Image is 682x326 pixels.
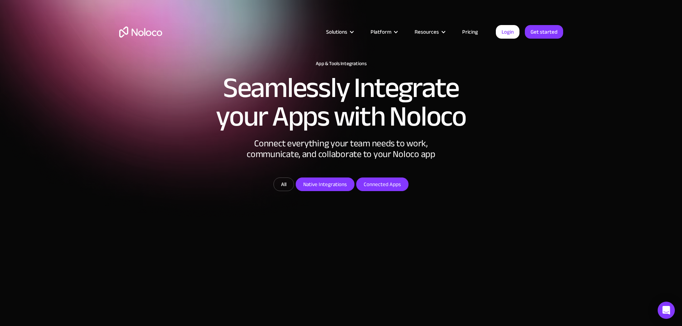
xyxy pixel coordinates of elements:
[362,27,406,37] div: Platform
[326,27,347,37] div: Solutions
[234,138,449,177] div: Connect everything your team needs to work, communicate, and collaborate to your Noloco app
[415,27,439,37] div: Resources
[525,25,563,39] a: Get started
[119,26,162,38] a: home
[216,74,466,131] h2: Seamlessly Integrate your Apps with Noloco
[317,27,362,37] div: Solutions
[198,177,484,193] form: Email Form
[453,27,487,37] a: Pricing
[274,177,294,191] a: All
[658,302,675,319] div: Open Intercom Messenger
[496,25,519,39] a: Login
[406,27,453,37] div: Resources
[371,27,391,37] div: Platform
